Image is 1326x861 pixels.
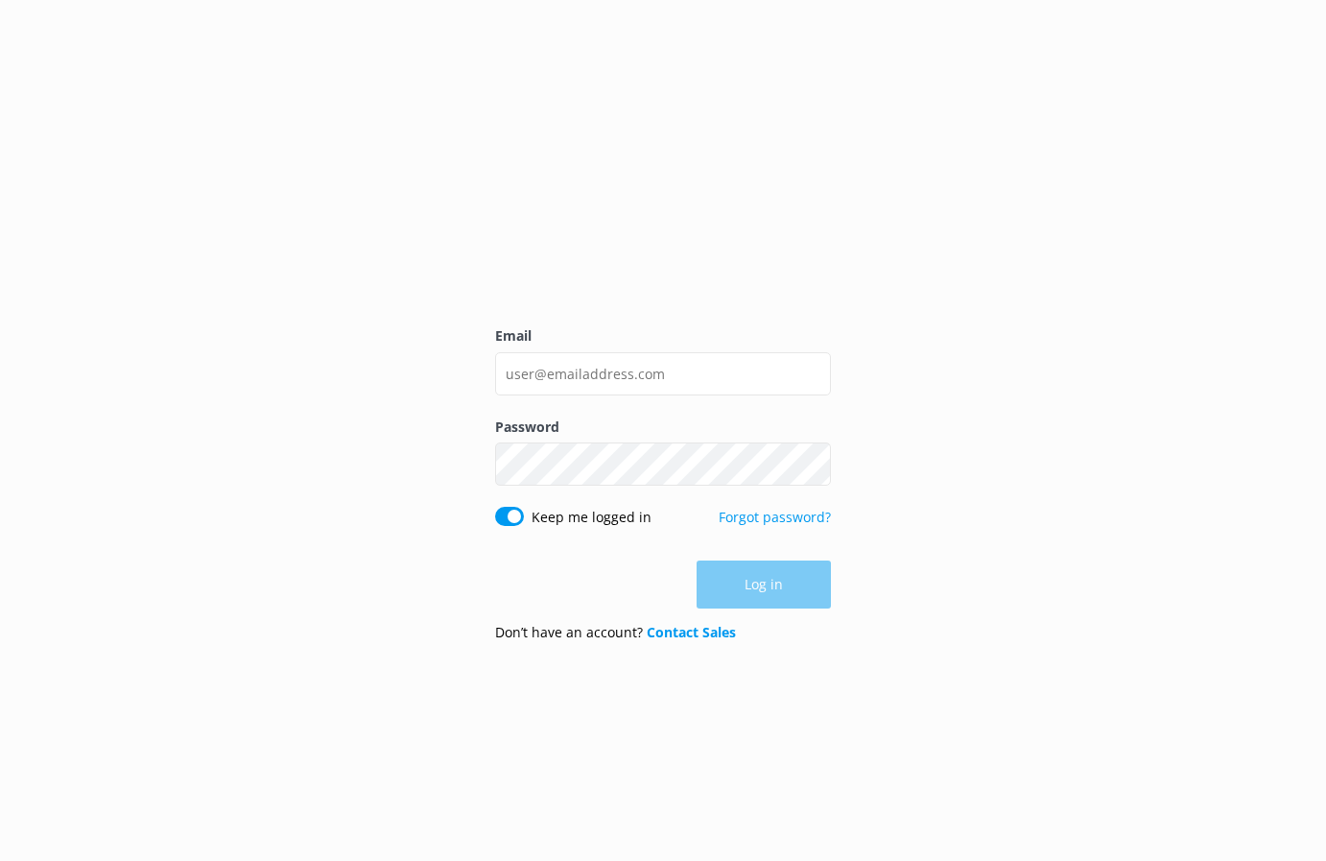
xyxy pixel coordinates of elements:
p: Don’t have an account? [495,622,736,643]
label: Email [495,325,831,347]
a: Contact Sales [647,623,736,641]
button: Show password [793,445,831,484]
label: Keep me logged in [532,507,651,528]
a: Forgot password? [719,508,831,526]
input: user@emailaddress.com [495,352,831,395]
label: Password [495,417,831,438]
